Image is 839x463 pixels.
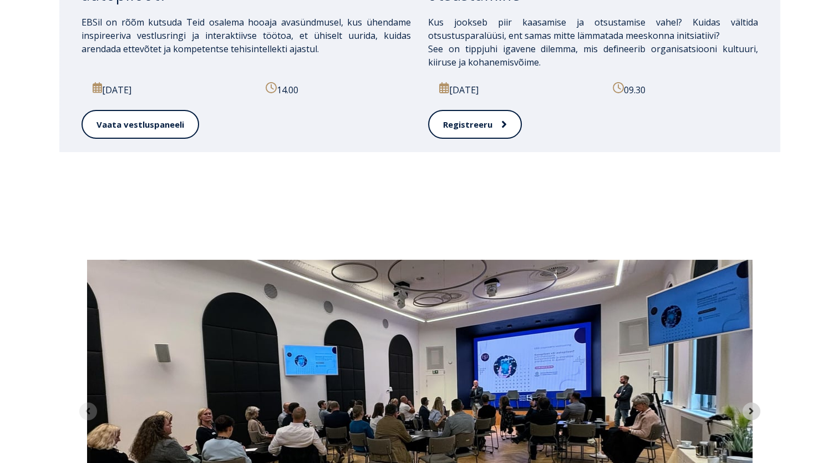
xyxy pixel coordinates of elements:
button: Next slide [743,402,760,420]
span: Kus jookseb piir kaasamise ja otsustamise vahel? Kuidas vältida otsustusparalüüsi, ent samas mitt... [428,16,757,42]
span: EBSil on rõõm kutsuda Teid osalema hooaja avasündmusel, kus ühendame inspireeriva vestlusringi ja... [82,16,411,55]
p: 09.30 [613,82,747,97]
p: [DATE] [93,82,227,97]
p: 14.00 [266,82,400,97]
a: Vaata vestluspaneeli [82,110,199,139]
a: Registreeru [428,110,522,139]
p: [DATE] [439,82,573,97]
span: See on tippjuhi igavene dilemma, mis defineerib organisatsiooni kultuuri, kiiruse ja kohanemisvõime. [428,43,757,68]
